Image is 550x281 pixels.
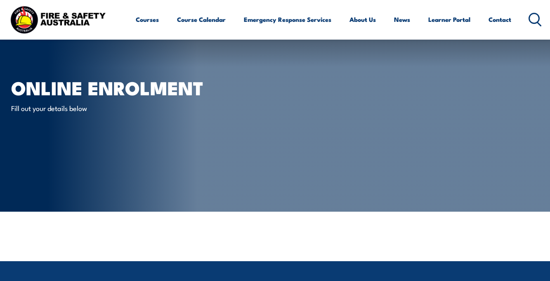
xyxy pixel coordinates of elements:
h1: Online Enrolment [11,79,215,95]
a: Course Calendar [177,9,226,29]
a: Learner Portal [428,9,470,29]
a: About Us [349,9,376,29]
a: Contact [489,9,511,29]
a: News [394,9,410,29]
a: Emergency Response Services [244,9,331,29]
p: Fill out your details below [11,103,162,113]
a: Courses [136,9,159,29]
